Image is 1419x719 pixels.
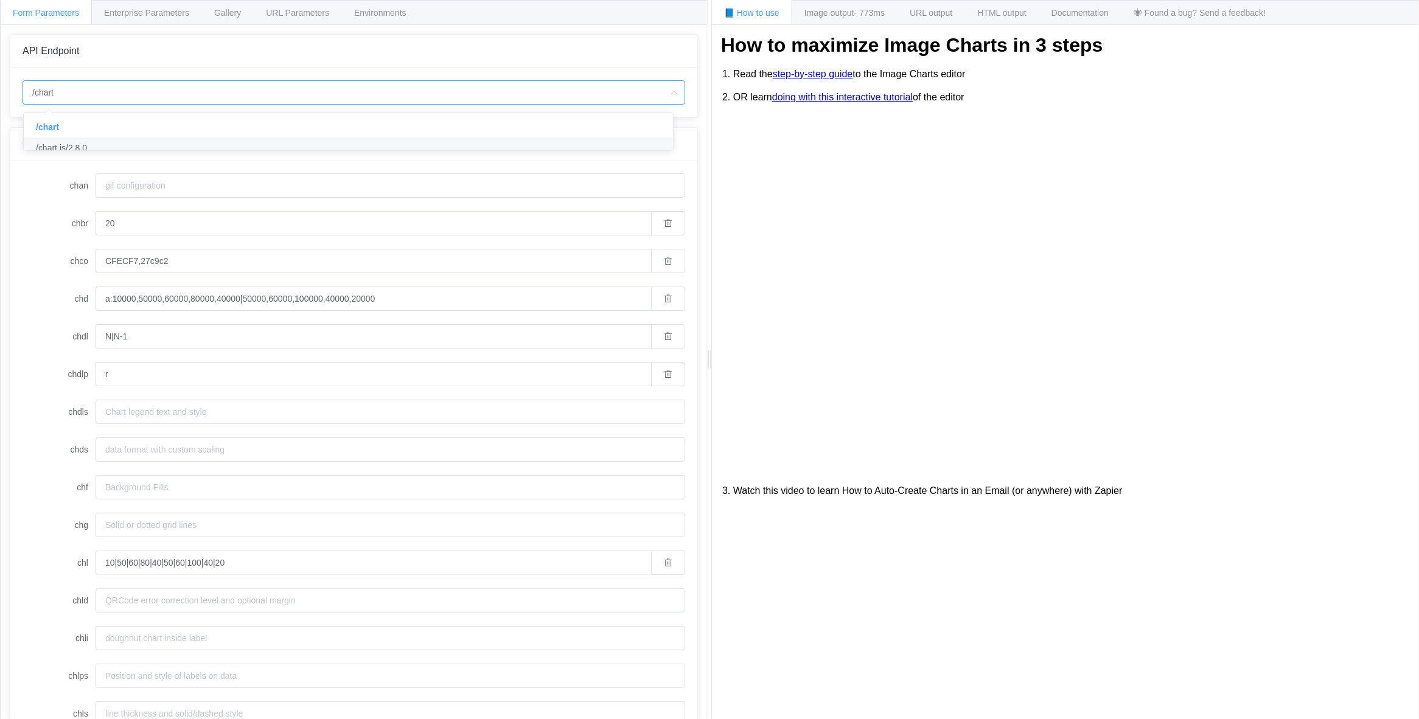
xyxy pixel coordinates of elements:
[724,8,779,18] span: 📘 How to use
[23,139,109,149] span: General parameters
[36,122,59,132] span: /chart
[854,8,885,18] span: - 773ms
[23,249,96,273] label: chco
[23,437,96,462] label: chds
[804,8,885,18] span: Image output
[978,8,1027,18] span: HTML output
[910,8,952,18] span: URL output
[96,324,651,349] input: Text for each series, to display in the legend
[23,588,96,613] label: chld
[96,513,685,537] input: Solid or dotted grid lines
[23,513,96,537] label: chg
[1051,8,1109,18] span: Documentation
[23,173,96,198] label: chan
[354,8,406,18] span: Environments
[13,8,79,18] span: Form Parameters
[23,400,96,424] label: chdls
[23,287,96,311] label: chd
[733,63,1409,86] li: Read the to the Image Charts editor
[96,626,685,650] input: doughnut chart inside label
[23,80,685,105] input: Select
[214,8,241,18] span: Gallery
[96,664,685,688] input: Position and style of labels on data
[23,362,96,386] label: chdlp
[104,8,189,18] span: Enterprise Parameters
[23,551,96,575] label: chl
[23,324,96,349] label: chdl
[96,249,651,273] input: series colors
[96,437,685,462] input: data format with custom scaling
[96,400,685,424] input: Chart legend text and style
[96,551,651,575] input: bar, pie slice, doughnut slice and polar slice chart labels
[1134,8,1266,18] span: 🕷 Found a bug? Send a feedback!
[96,475,685,499] input: Background Fills
[96,173,685,198] input: gif configuration
[266,8,329,18] span: URL Parameters
[733,479,1409,502] li: Watch this video to learn How to Auto-Create Charts in an Email (or anywhere) with Zapier
[772,92,913,103] a: doing with this interactive tutorial
[96,211,651,235] input: Bar corner radius. Display bars with rounded corner.
[733,86,1409,109] li: OR learn of the editor
[23,475,96,499] label: chf
[721,34,1409,57] h1: How to maximize Image Charts in 3 steps
[96,588,685,613] input: QRCode error correction level and optional margin
[96,362,651,386] input: Position of the legend and order of the legend entries
[773,69,853,80] a: step-by-step guide
[23,664,96,688] label: chlps
[23,46,79,56] span: API Endpoint
[36,143,87,153] span: /chart.js/2.8.0
[23,211,96,235] label: chbr
[23,626,96,650] label: chli
[96,287,651,311] input: chart data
